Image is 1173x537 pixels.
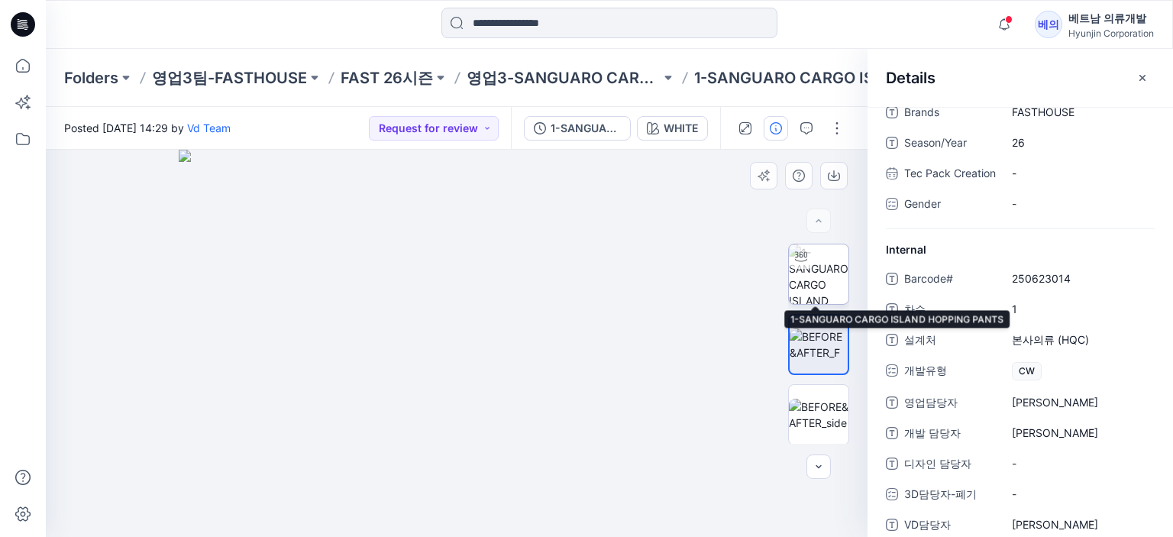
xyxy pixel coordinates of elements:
span: 김효진 [1012,516,1145,532]
button: WHITE [637,116,708,141]
span: Barcode# [904,270,996,291]
span: - [1012,165,1145,181]
span: Brands [904,103,996,125]
span: Season/Year [904,134,996,155]
div: - [1012,192,1035,215]
a: FAST 26시즌 [341,67,433,89]
img: BEFORE&AFTER_F [790,328,848,361]
span: Posted [DATE] 14:29 by [64,120,231,136]
a: 영업3-SANGUARO CARGO ISLAND HOPPING PANTS [467,67,661,89]
span: 영업담당자 [904,393,996,415]
span: CW [1012,362,1042,380]
button: Details [764,116,788,141]
a: Folders [64,67,118,89]
div: 베트남 의류개발 [1068,9,1154,27]
a: Vd Team [187,121,231,134]
span: 김숙진 [1012,425,1145,441]
span: 본사의류 (HQC) [1012,332,1145,348]
img: 1-SANGUARO CARGO ISLAND HOPPING PANTS [789,244,848,304]
div: WHITE [664,120,698,137]
h2: Details [886,69,935,87]
span: - [1012,455,1145,471]
p: 1-SANGUARO CARGO ISLAND HOPPING PANTS_Change Art [694,67,888,89]
img: BEFORE&AFTER_side [789,399,848,431]
div: 베의 [1035,11,1062,38]
div: 1-SANGUARO CARGO ISLAND HOPPING PANTS_아트수정 [551,120,621,137]
span: 개발유형 [904,361,996,384]
span: 250623014 [1012,270,1145,286]
span: 3D담당자-폐기 [904,485,996,506]
span: 설계처 [904,331,996,352]
span: 1 [1012,301,1145,317]
span: 차수 [904,300,996,322]
div: Hyunjin Corporation [1068,27,1154,39]
span: 디자인 담당자 [904,455,996,476]
span: 개발 담당자 [904,424,996,445]
span: Tec Pack Creation [904,164,996,186]
span: Gender [904,195,996,216]
div: - [1012,483,1035,505]
span: FASTHOUSE [1012,104,1145,120]
span: 이정은 [1012,394,1145,410]
span: 26 [1012,134,1145,150]
button: 1-SANGUARO CARGO ISLAND HOPPING PANTS_아트수정 [524,116,631,141]
span: Internal [886,241,926,257]
img: eyJhbGciOiJIUzI1NiIsImtpZCI6IjAiLCJzbHQiOiJzZXMiLCJ0eXAiOiJKV1QifQ.eyJkYXRhIjp7InR5cGUiOiJzdG9yYW... [179,150,734,537]
span: VD담당자 [904,516,996,537]
a: 영업3팀-FASTHOUSE [152,67,307,89]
